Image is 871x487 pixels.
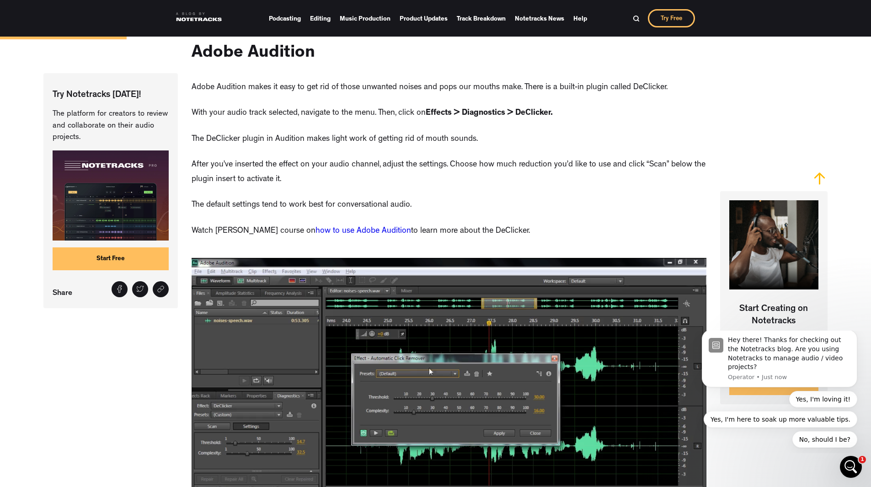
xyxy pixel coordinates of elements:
p: After you’ve inserted the effect on your audio channel, adjust the settings. Choose how much redu... [192,158,706,187]
a: Tweet [132,281,148,297]
img: Search Bar [633,15,640,22]
img: Share link icon [157,285,165,293]
p: Share [53,286,77,299]
a: Product Updates [400,12,448,25]
p: Adobe Audition makes it easy to get rid of those unwanted noises and pops our mouths make. There ... [192,81,668,96]
span: 1 [859,456,866,463]
p: Start Creating on Notetracks [720,296,828,327]
div: Message content [40,5,162,41]
p: The DeClicker plugin in Audition makes light work of getting rid of mouth sounds. [192,133,478,147]
p: The default settings tend to work best for conversational audio. [192,198,411,213]
strong: Effects > Diagnostics > DeClicker. [426,109,553,118]
button: Quick reply: Yes, I'm here to soak up more valuable tips. [16,80,169,97]
a: Track Breakdown [457,12,506,25]
button: Quick reply: No, should I be? [104,101,169,117]
a: Music Production [340,12,390,25]
a: Share on Facebook [112,281,128,297]
a: Editing [310,12,331,25]
div: Quick reply options [14,60,169,117]
img: Profile image for Operator [21,7,35,22]
a: how to use Adobe Audition [315,227,411,235]
p: With your audio track selected, navigate to the menu. Then, click on [192,107,553,121]
a: Podcasting [269,12,301,25]
h2: Adobe Audition [192,43,315,65]
p: Message from Operator, sent Just now [40,43,162,51]
p: The platform for creators to review and collaborate on their audio projects. [53,108,168,144]
div: Hey there! Thanks for checking out the Notetracks blog. Are you using Notetracks to manage audio ... [40,5,162,41]
a: Notetracks News [515,12,564,25]
a: Help [573,12,587,25]
p: Watch [PERSON_NAME] course on to learn more about the DeClicker. [192,225,530,253]
a: Start Free [53,247,168,270]
a: Try Free [648,9,695,27]
p: Try Notetracks [DATE]! [53,89,168,102]
iframe: Intercom live chat [840,456,862,478]
button: Quick reply: Yes, I'm loving it! [101,60,169,77]
iframe: Intercom notifications message [688,331,871,453]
